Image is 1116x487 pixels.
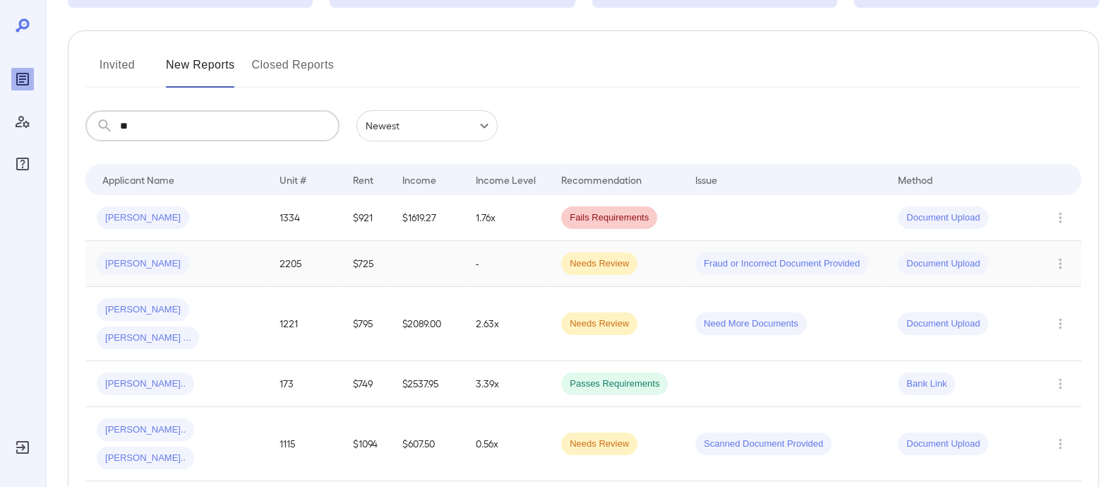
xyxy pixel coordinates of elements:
[391,195,464,241] td: $1619.27
[102,171,174,188] div: Applicant Name
[268,195,342,241] td: 1334
[464,407,550,481] td: 0.56x
[464,361,550,407] td: 3.39x
[97,331,199,345] span: [PERSON_NAME] ...
[561,438,637,451] span: Needs Review
[342,195,391,241] td: $921
[1049,252,1072,275] button: Row Actions
[464,287,550,361] td: 2.63x
[695,317,807,331] span: Need More Documents
[695,257,868,271] span: Fraud or Incorrect Document Provided
[342,407,391,481] td: $1094
[11,436,34,459] div: Log Out
[561,317,637,331] span: Needs Review
[402,171,436,188] div: Income
[11,110,34,133] div: Manage Users
[85,54,149,88] button: Invited
[342,241,391,287] td: $725
[898,211,988,225] span: Document Upload
[268,407,342,481] td: 1115
[695,438,832,451] span: Scanned Document Provided
[898,377,955,391] span: Bank Link
[391,407,464,481] td: $607.50
[11,68,34,90] div: Reports
[561,171,642,188] div: Recommendation
[898,438,988,451] span: Document Upload
[97,377,194,391] span: [PERSON_NAME]..
[280,171,306,188] div: Unit #
[97,303,189,317] span: [PERSON_NAME]
[97,211,189,225] span: [PERSON_NAME]
[268,241,342,287] td: 2205
[268,287,342,361] td: 1221
[1049,433,1072,455] button: Row Actions
[252,54,335,88] button: Closed Reports
[356,110,498,141] div: Newest
[561,257,637,271] span: Needs Review
[898,317,988,331] span: Document Upload
[464,241,550,287] td: -
[391,287,464,361] td: $2089.00
[561,211,657,225] span: Fails Requirements
[11,153,34,175] div: FAQ
[561,377,668,391] span: Passes Requirements
[898,171,932,188] div: Method
[1049,206,1072,229] button: Row Actions
[353,171,376,188] div: Rent
[1049,312,1072,335] button: Row Actions
[391,361,464,407] td: $2537.95
[97,452,194,465] span: [PERSON_NAME]..
[464,195,550,241] td: 1.76x
[898,257,988,271] span: Document Upload
[166,54,235,88] button: New Reports
[342,287,391,361] td: $795
[695,171,718,188] div: Issue
[97,257,189,271] span: [PERSON_NAME]
[342,361,391,407] td: $749
[1049,372,1072,395] button: Row Actions
[268,361,342,407] td: 173
[97,423,194,437] span: [PERSON_NAME]..
[476,171,536,188] div: Income Level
